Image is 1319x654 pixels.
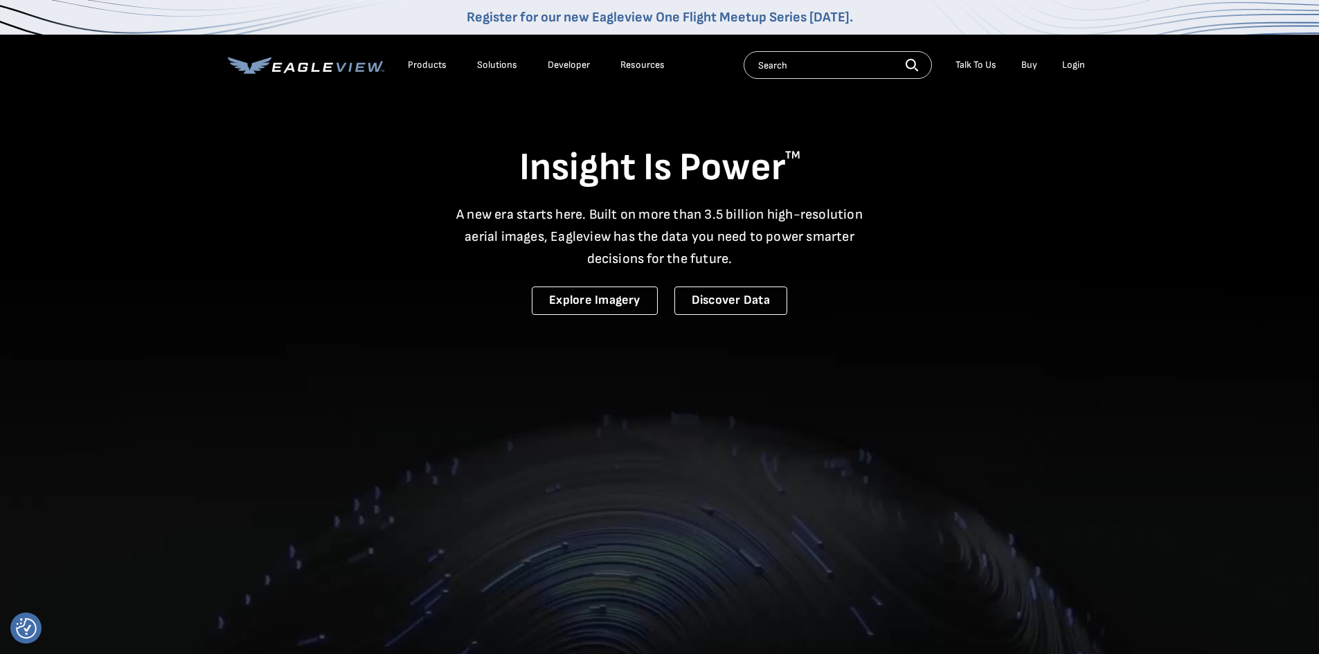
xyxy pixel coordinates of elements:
[467,9,853,26] a: Register for our new Eagleview One Flight Meetup Series [DATE].
[1021,59,1037,71] a: Buy
[228,144,1092,192] h1: Insight Is Power
[548,59,590,71] a: Developer
[674,287,787,315] a: Discover Data
[532,287,658,315] a: Explore Imagery
[1062,59,1085,71] div: Login
[620,59,665,71] div: Resources
[477,59,517,71] div: Solutions
[408,59,447,71] div: Products
[448,203,872,270] p: A new era starts here. Built on more than 3.5 billion high-resolution aerial images, Eagleview ha...
[16,618,37,639] img: Revisit consent button
[744,51,932,79] input: Search
[785,149,800,162] sup: TM
[16,618,37,639] button: Consent Preferences
[955,59,996,71] div: Talk To Us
